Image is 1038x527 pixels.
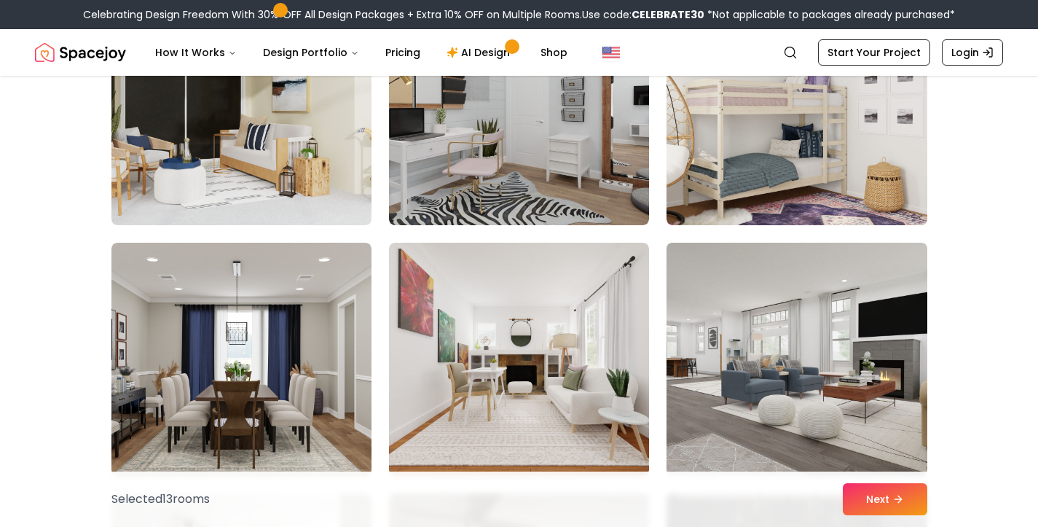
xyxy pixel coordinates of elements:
nav: Main [143,38,579,67]
button: Next [843,483,927,515]
img: Room room-23 [389,243,649,476]
button: Design Portfolio [251,38,371,67]
img: Spacejoy Logo [35,38,126,67]
button: How It Works [143,38,248,67]
img: Room room-24 [660,237,933,482]
b: CELEBRATE30 [632,7,704,22]
a: Pricing [374,38,432,67]
span: *Not applicable to packages already purchased* [704,7,955,22]
span: Use code: [582,7,704,22]
a: Login [942,39,1003,66]
a: AI Design [435,38,526,67]
div: Celebrating Design Freedom With 30% OFF All Design Packages + Extra 10% OFF on Multiple Rooms. [83,7,955,22]
img: United States [602,44,620,61]
a: Spacejoy [35,38,126,67]
a: Shop [529,38,579,67]
img: Room room-22 [111,243,371,476]
a: Start Your Project [818,39,930,66]
nav: Global [35,29,1003,76]
p: Selected 13 room s [111,491,210,508]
